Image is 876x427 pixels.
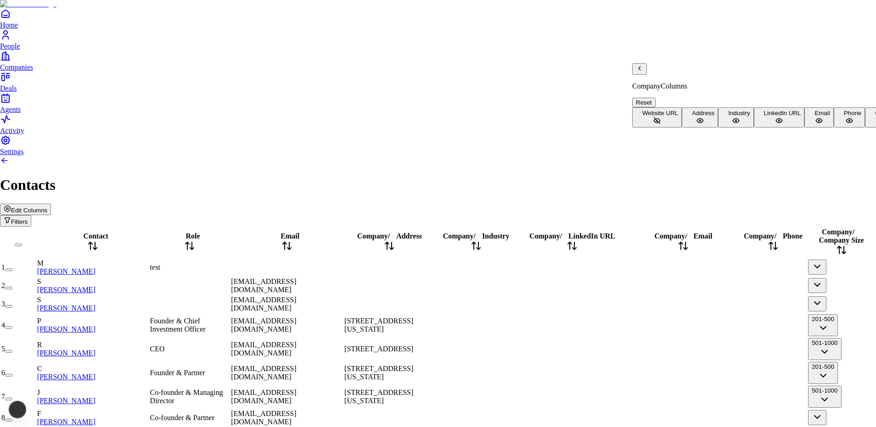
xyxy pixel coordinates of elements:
[642,110,678,116] span: Website URL
[632,63,647,75] button: Back
[814,110,830,116] span: Email
[718,107,753,128] button: Industry
[728,110,750,116] span: Industry
[632,107,682,128] button: Website URL
[692,110,714,116] span: Address
[834,107,865,128] button: Phone
[632,98,656,107] button: Reset
[754,107,805,128] button: LinkedIn URL
[804,107,833,128] button: Email
[764,110,801,116] span: LinkedIn URL
[844,110,862,116] span: Phone
[682,107,718,128] button: Address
